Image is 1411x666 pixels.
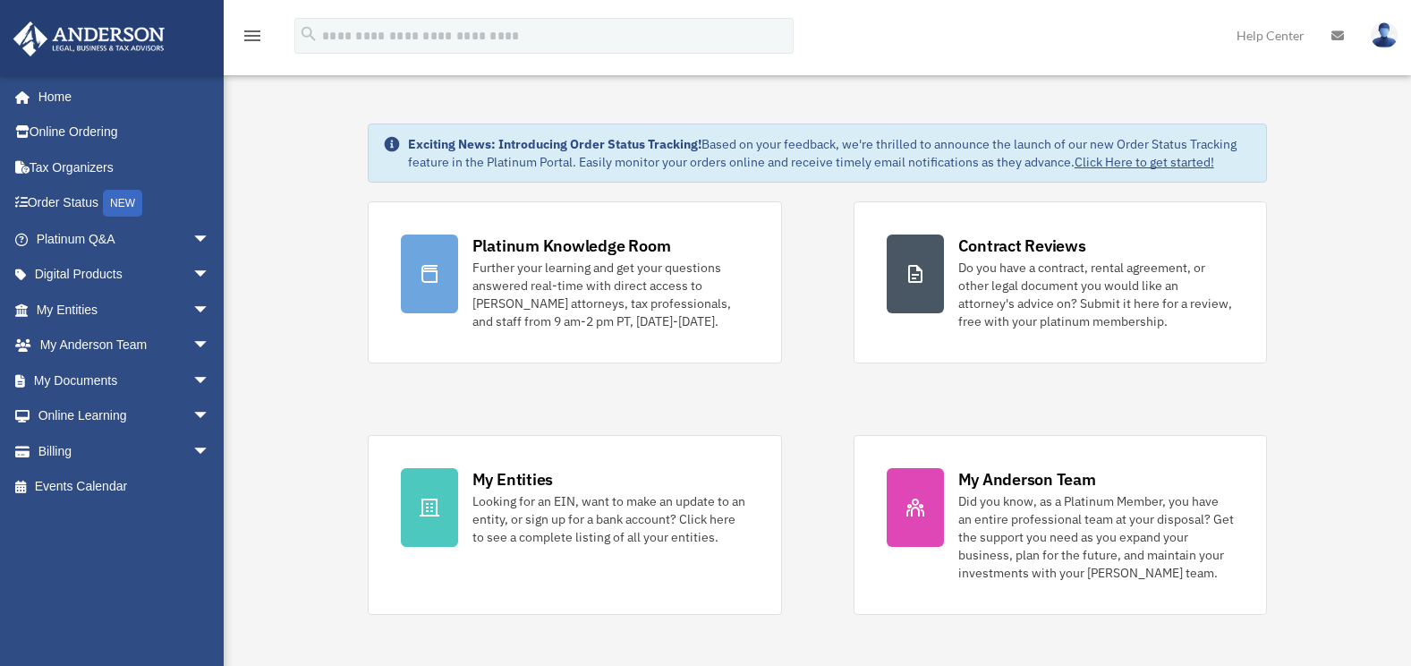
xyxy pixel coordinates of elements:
a: Online Learningarrow_drop_down [13,398,237,434]
img: Anderson Advisors Platinum Portal [8,21,170,56]
div: Did you know, as a Platinum Member, you have an entire professional team at your disposal? Get th... [958,492,1235,582]
a: Platinum Knowledge Room Further your learning and get your questions answered real-time with dire... [368,201,782,363]
a: Billingarrow_drop_down [13,433,237,469]
div: NEW [103,190,142,217]
a: Digital Productsarrow_drop_down [13,257,237,293]
span: arrow_drop_down [192,257,228,294]
a: Online Ordering [13,115,237,150]
a: My Anderson Team Did you know, as a Platinum Member, you have an entire professional team at your... [854,435,1268,615]
a: My Entitiesarrow_drop_down [13,292,237,328]
div: My Entities [472,468,553,491]
span: arrow_drop_down [192,363,228,399]
a: My Documentsarrow_drop_down [13,363,237,398]
a: Platinum Q&Aarrow_drop_down [13,221,237,257]
div: My Anderson Team [958,468,1096,491]
a: Contract Reviews Do you have a contract, rental agreement, or other legal document you would like... [854,201,1268,363]
a: Events Calendar [13,469,237,505]
a: My Anderson Teamarrow_drop_down [13,328,237,363]
div: Contract Reviews [958,235,1086,257]
span: arrow_drop_down [192,328,228,364]
i: menu [242,25,263,47]
a: Click Here to get started! [1075,154,1214,170]
a: My Entities Looking for an EIN, want to make an update to an entity, or sign up for a bank accoun... [368,435,782,615]
strong: Exciting News: Introducing Order Status Tracking! [408,136,701,152]
a: Order StatusNEW [13,185,237,222]
a: Tax Organizers [13,149,237,185]
div: Platinum Knowledge Room [472,235,671,257]
div: Do you have a contract, rental agreement, or other legal document you would like an attorney's ad... [958,259,1235,330]
span: arrow_drop_down [192,398,228,435]
i: search [299,24,319,44]
span: arrow_drop_down [192,433,228,470]
div: Further your learning and get your questions answered real-time with direct access to [PERSON_NAM... [472,259,749,330]
span: arrow_drop_down [192,292,228,329]
img: User Pic [1371,22,1398,48]
div: Based on your feedback, we're thrilled to announce the launch of our new Order Status Tracking fe... [408,135,1253,171]
span: arrow_drop_down [192,221,228,258]
div: Looking for an EIN, want to make an update to an entity, or sign up for a bank account? Click her... [472,492,749,546]
a: Home [13,79,228,115]
a: menu [242,31,263,47]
